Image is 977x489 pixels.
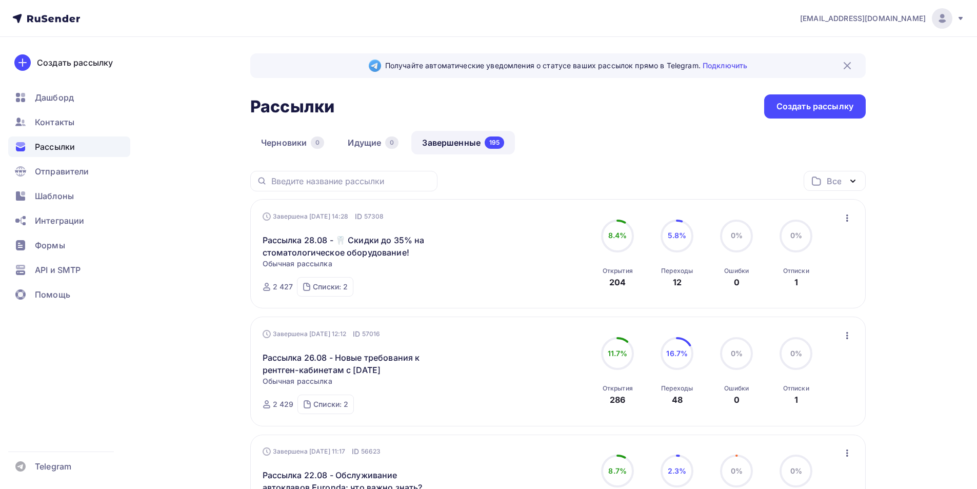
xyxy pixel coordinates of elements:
span: 57016 [362,329,381,339]
span: 11.7% [608,349,628,358]
span: Обычная рассылка [263,259,332,269]
div: 0 [734,276,740,288]
span: 56623 [361,446,381,457]
span: Рассылки [35,141,75,153]
span: 57308 [364,211,384,222]
span: Дашборд [35,91,74,104]
div: Создать рассылку [37,56,113,69]
div: 12 [673,276,682,288]
span: 8.7% [608,466,627,475]
div: 48 [672,394,683,406]
div: 2 429 [273,399,294,409]
span: Помощь [35,288,70,301]
div: 0 [311,136,324,149]
span: API и SMTP [35,264,81,276]
span: 0% [731,231,743,240]
span: ID [352,446,359,457]
div: Ошибки [724,267,749,275]
div: Списки: 2 [313,399,348,409]
span: 8.4% [608,231,627,240]
a: Рассылка 28.08 - 🦷 Скидки до 35% на стоматологическое оборудование! [263,234,438,259]
span: Telegram [35,460,71,473]
span: 16.7% [666,349,688,358]
a: Рассылки [8,136,130,157]
span: Интеграции [35,214,84,227]
a: Дашборд [8,87,130,108]
span: Отправители [35,165,89,178]
a: Завершенные195 [411,131,515,154]
h2: Рассылки [250,96,334,117]
span: Контакты [35,116,74,128]
a: Контакты [8,112,130,132]
a: Подключить [703,61,747,70]
div: 195 [485,136,504,149]
div: Создать рассылку [776,101,853,112]
div: 286 [610,394,625,406]
div: 1 [794,276,798,288]
a: [EMAIL_ADDRESS][DOMAIN_NAME] [800,8,965,29]
span: 0% [790,466,802,475]
span: Шаблоны [35,190,74,202]
div: Завершена [DATE] 14:28 [263,211,384,222]
div: 0 [734,394,740,406]
div: 204 [609,276,626,288]
div: Переходы [661,267,693,275]
a: Рассылка 26.08 - Новые требования к рентген-кабинетам с [DATE] [263,351,438,376]
a: Формы [8,235,130,256]
div: Переходы [661,384,693,393]
div: Отписки [783,267,809,275]
img: Telegram [369,60,381,72]
input: Введите название рассылки [271,175,431,187]
span: [EMAIL_ADDRESS][DOMAIN_NAME] [800,13,926,24]
span: Формы [35,239,65,251]
div: Завершена [DATE] 11:17 [263,446,381,457]
div: 2 427 [273,282,293,292]
a: Идущие0 [337,131,409,154]
div: Ошибки [724,384,749,393]
span: ID [353,329,360,339]
div: Списки: 2 [313,282,348,292]
div: Открытия [603,267,633,275]
span: ID [355,211,362,222]
a: Отправители [8,161,130,182]
div: Открытия [603,384,633,393]
span: 2.3% [668,466,687,475]
span: 0% [731,466,743,475]
span: 5.8% [668,231,687,240]
span: 0% [731,349,743,358]
a: Черновики0 [250,131,335,154]
div: 0 [385,136,398,149]
div: Завершена [DATE] 12:12 [263,329,381,339]
a: Шаблоны [8,186,130,206]
span: Получайте автоматические уведомления о статусе ваших рассылок прямо в Telegram. [385,61,747,71]
div: 1 [794,394,798,406]
button: Все [804,171,866,191]
span: 0% [790,349,802,358]
div: Отписки [783,384,809,393]
span: 0% [790,231,802,240]
div: Все [827,175,841,187]
span: Обычная рассылка [263,376,332,386]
